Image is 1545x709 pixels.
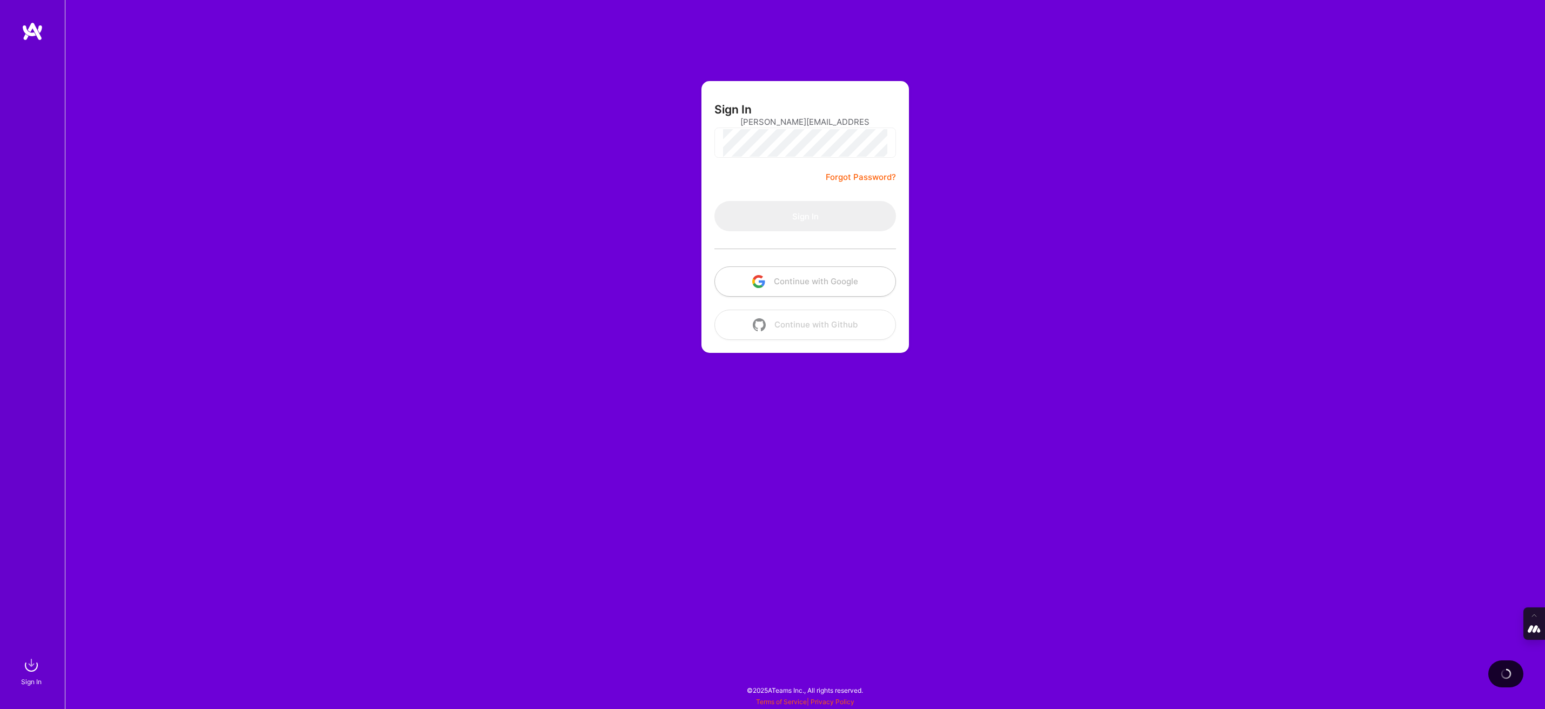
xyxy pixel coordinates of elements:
button: Continue with Github [714,310,896,340]
button: Sign In [714,201,896,231]
img: loading [1499,667,1513,681]
a: Terms of Service [756,698,807,706]
span: | [756,698,854,706]
h3: Sign In [714,103,752,116]
img: icon [752,275,765,288]
div: © 2025 ATeams Inc., All rights reserved. [65,677,1545,704]
div: Sign In [21,676,42,687]
a: Forgot Password? [826,171,896,184]
img: sign in [21,654,42,676]
input: Email... [740,108,870,136]
a: Privacy Policy [811,698,854,706]
a: sign inSign In [23,654,42,687]
img: logo [22,22,43,41]
img: icon [753,318,766,331]
button: Continue with Google [714,266,896,297]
